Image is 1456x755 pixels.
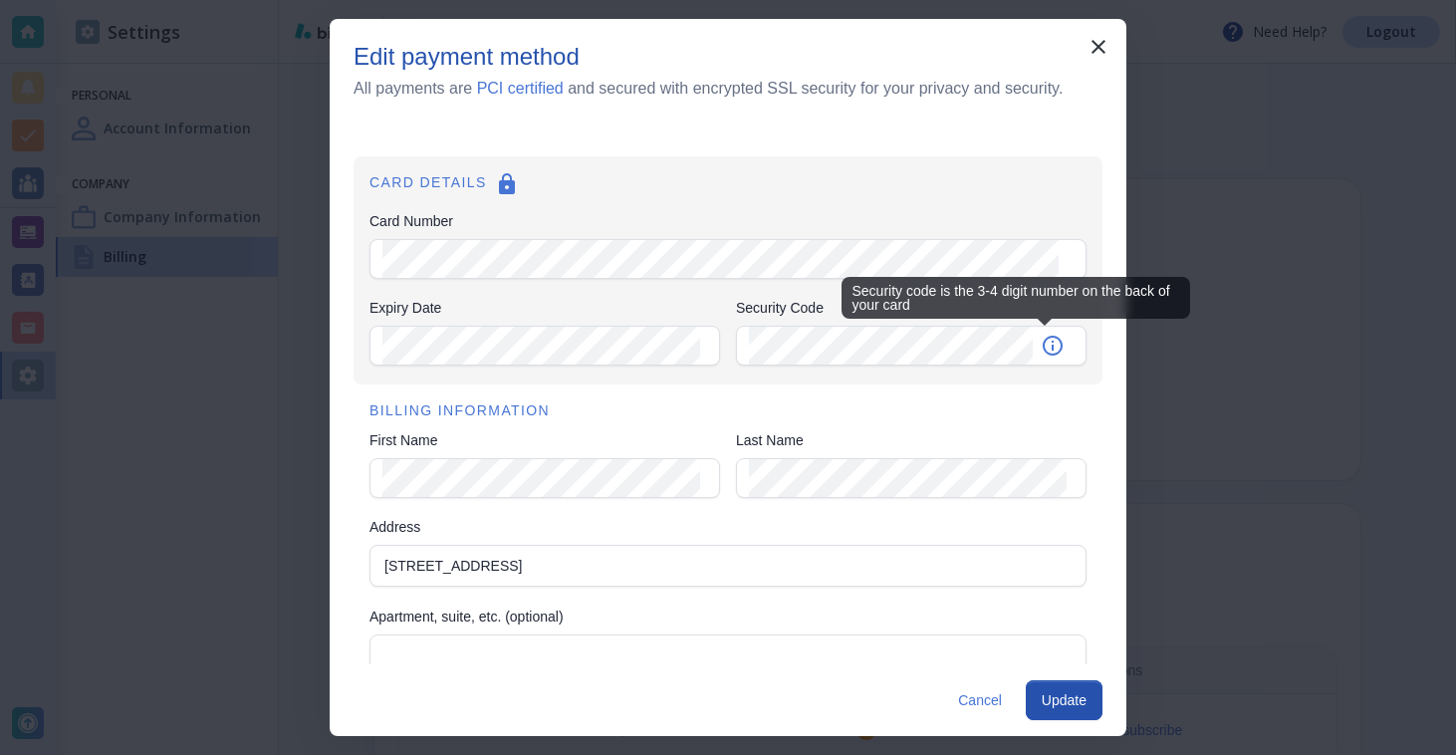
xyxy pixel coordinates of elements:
[1026,680,1102,720] button: Update
[369,517,1087,537] label: Address
[369,400,1087,422] h6: BILLING INFORMATION
[369,298,720,318] label: Expiry Date
[736,430,1087,450] label: Last Name
[369,430,720,450] label: First Name
[1041,334,1065,358] svg: Security code is the 3-4 digit number on the back of your card
[354,43,580,72] h5: Edit payment method
[842,277,1190,319] div: Security code is the 3-4 digit number on the back of your card
[354,76,1063,101] h6: All payments are and secured with encrypted SSL security for your privacy and security.
[950,680,1010,720] button: Cancel
[369,172,1087,203] h6: CARD DETAILS
[477,80,564,97] a: PCI certified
